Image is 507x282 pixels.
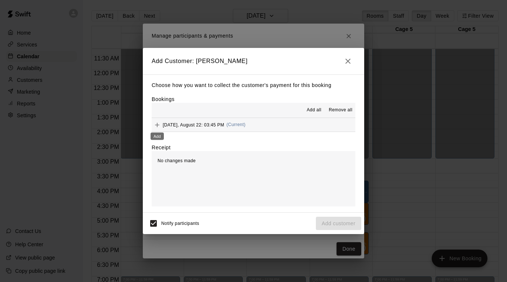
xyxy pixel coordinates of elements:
div: Add [151,133,164,140]
label: Bookings [152,96,175,102]
span: Add all [307,107,321,114]
span: Remove all [329,107,352,114]
span: (Current) [227,122,246,127]
button: Remove all [326,104,355,116]
h2: Add Customer: [PERSON_NAME] [143,48,364,74]
button: Add all [302,104,326,116]
button: Add[DATE], August 22: 03:45 PM(Current) [152,118,355,132]
span: Notify participants [161,221,199,226]
label: Receipt [152,144,170,151]
span: [DATE], August 22: 03:45 PM [163,122,224,127]
span: No changes made [158,158,196,163]
span: Add [152,122,163,127]
p: Choose how you want to collect the customer's payment for this booking [152,81,355,90]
